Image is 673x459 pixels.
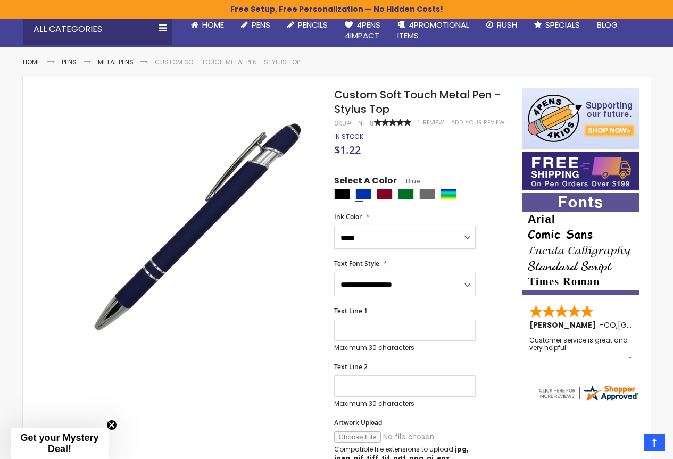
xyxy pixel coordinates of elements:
[23,57,40,66] a: Home
[334,119,354,128] strong: SKU
[77,103,320,346] img: regal_rubber_blue_n_3_1_2.jpg
[334,212,362,221] span: Ink Color
[334,362,368,371] span: Text Line 2
[279,13,336,37] a: Pencils
[20,432,98,454] span: Get your Mystery Deal!
[232,13,279,37] a: Pens
[522,193,639,295] img: font-personalization-examples
[334,259,379,268] span: Text Font Style
[374,119,411,126] div: 100%
[419,189,435,199] div: Grey
[11,428,109,459] div: Get your Mystery Deal!Close teaser
[389,13,478,48] a: 4PROMOTIONALITEMS
[537,383,639,403] img: 4pens.com widget logo
[182,13,232,37] a: Home
[597,19,618,30] span: Blog
[334,418,382,427] span: Artwork Upload
[23,13,172,45] div: All Categories
[334,132,363,141] span: In stock
[155,58,300,66] li: Custom Soft Touch Metal Pen - Stylus Top
[334,344,476,352] p: Maximum 30 characters
[522,88,639,149] img: 4pens 4 kids
[334,189,350,199] div: Black
[252,19,270,30] span: Pens
[62,57,77,66] a: Pens
[585,430,673,459] iframe: Google Customer Reviews
[336,13,389,48] a: 4Pens4impact
[497,19,517,30] span: Rush
[604,320,616,330] span: CO
[358,119,374,128] div: NT-8
[334,143,361,157] span: $1.22
[537,396,639,405] a: 4pens.com certificate URL
[334,399,476,408] p: Maximum 30 characters
[397,19,469,41] span: 4PROMOTIONAL ITEMS
[377,189,393,199] div: Burgundy
[334,175,397,189] span: Select A Color
[418,119,420,127] span: 1
[334,132,363,141] div: Availability
[529,320,600,330] span: [PERSON_NAME]
[529,337,633,360] div: Customer service is great and very helpful
[334,87,501,116] span: Custom Soft Touch Metal Pen - Stylus Top
[522,152,639,190] img: Free shipping on orders over $199
[397,177,420,186] span: Blue
[478,13,526,37] a: Rush
[355,189,371,199] div: Blue
[441,189,456,199] div: Assorted
[298,19,328,30] span: Pencils
[545,19,580,30] span: Specials
[588,13,626,37] a: Blog
[398,189,414,199] div: Green
[526,13,588,37] a: Specials
[334,306,368,315] span: Text Line 1
[423,119,444,127] span: Review
[451,119,505,127] a: Add Your Review
[345,19,380,41] span: 4Pens 4impact
[98,57,134,66] a: Metal Pens
[202,19,224,30] span: Home
[106,420,117,430] button: Close teaser
[418,119,446,127] a: 1 Review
